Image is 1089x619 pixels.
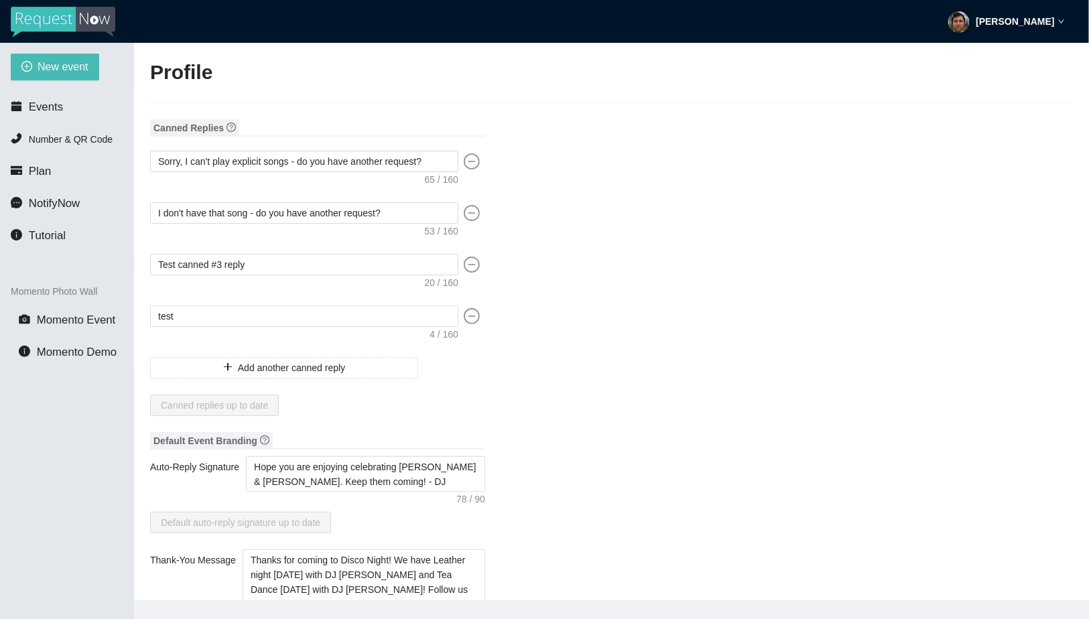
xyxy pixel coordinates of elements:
strong: [PERSON_NAME] [976,16,1055,27]
span: Momento Demo [37,346,117,358]
span: credit-card [11,165,22,176]
span: camera [19,314,30,325]
span: plus-circle [21,61,32,74]
span: Canned Replies [150,119,239,137]
button: plusAdd another canned reply [150,357,418,379]
textarea: Thank-You Message [243,549,485,614]
textarea: I don't have that song - do you have another request? [150,202,458,224]
span: phone [11,133,22,144]
button: plus-circleNew event [11,54,99,80]
span: minus-circle [464,205,480,221]
span: down [1058,18,1065,25]
span: Events [29,100,63,113]
span: question-circle [227,123,236,132]
span: Default Event Branding [150,432,273,450]
span: message [11,197,22,208]
textarea: Test canned #3 reply [150,254,458,275]
span: New event [38,58,88,75]
textarea: test [150,305,458,327]
textarea: Auto-Reply Signature [246,456,485,492]
span: Momento Event [37,314,116,326]
span: Add another canned reply [238,360,345,375]
button: Canned replies up to date [150,395,279,416]
img: RequestNow [11,7,115,38]
button: Default auto-reply signature up to date [150,512,331,533]
label: Thank-You Message [150,549,243,571]
span: NotifyNow [29,197,80,210]
span: question-circle [260,435,269,445]
span: Tutorial [29,229,66,242]
img: ACg8ocL1bTAKA2lfBXigJvF4dVmn0cAK-qBhFLcZIcYm964A_60Xrl0o=s96-c [948,11,970,33]
h2: Profile [150,59,1073,86]
span: minus-circle [464,257,480,273]
span: Number & QR Code [29,134,113,145]
label: Auto-Reply Signature [150,456,246,478]
span: info-circle [11,229,22,240]
textarea: Sorry, I can't play explicit songs - do you have another request? [150,151,458,172]
span: plus [223,362,233,373]
span: info-circle [19,346,30,357]
span: minus-circle [464,153,480,169]
span: Plan [29,165,52,178]
span: minus-circle [464,308,480,324]
span: calendar [11,100,22,112]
